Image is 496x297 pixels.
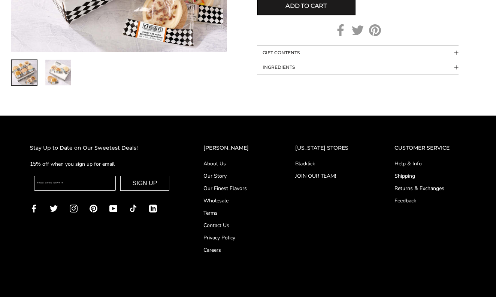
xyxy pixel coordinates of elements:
a: Returns & Exchanges [394,184,466,192]
a: Facebook [30,204,38,212]
input: Enter your email [34,176,116,191]
button: Collapsible block button [257,60,459,74]
img: Just the Cookies - Iced Fall Cookies [45,60,71,85]
a: Contact Us [203,221,265,229]
a: 1 / 2 [11,59,37,86]
iframe: Sign Up via Text for Offers [6,269,78,291]
h2: Stay Up to Date on Our Sweetest Deals! [30,144,173,152]
a: Our Story [203,172,265,180]
a: Feedback [394,197,466,205]
a: Instagram [70,204,78,212]
a: Pinterest [369,24,381,36]
a: LinkedIn [149,204,157,212]
a: Pinterest [90,204,97,212]
h2: [US_STATE] STORES [295,144,365,152]
a: YouTube [109,204,117,212]
a: Careers [203,246,265,254]
img: Just the Cookies - Iced Fall Cookies [12,60,37,85]
a: Terms [203,209,265,217]
a: Privacy Policy [203,234,265,242]
a: JOIN OUR TEAM! [295,172,365,180]
a: Help & Info [394,160,466,168]
button: SIGN UP [120,176,170,191]
a: Facebook [335,24,347,36]
a: Shipping [394,172,466,180]
button: Collapsible block button [257,46,459,60]
a: Our Finest Flavors [203,184,265,192]
a: About Us [203,160,265,168]
a: Blacklick [295,160,365,168]
h2: CUSTOMER SERVICE [394,144,466,152]
a: Wholesale [203,197,265,205]
a: Twitter [50,204,58,212]
span: Add to cart [285,1,327,10]
a: Twitter [352,24,364,36]
a: 2 / 2 [45,59,71,86]
a: TikTok [129,204,137,212]
p: 15% off when you sign up for email [30,160,173,168]
h2: [PERSON_NAME] [203,144,265,152]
